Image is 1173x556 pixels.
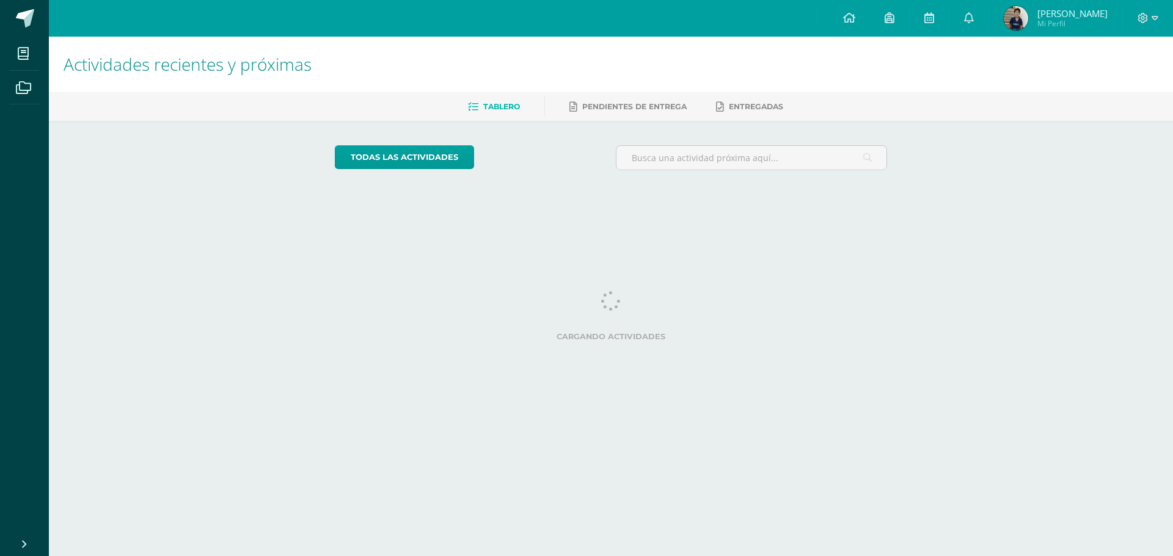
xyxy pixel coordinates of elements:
label: Cargando actividades [335,332,888,341]
a: Entregadas [716,97,783,117]
span: Pendientes de entrega [582,102,687,111]
input: Busca una actividad próxima aquí... [616,146,887,170]
img: 1535c0312ae203c30d44d59aa01203f9.png [1004,6,1028,31]
span: Entregadas [729,102,783,111]
span: Actividades recientes y próximas [64,52,312,76]
a: todas las Actividades [335,145,474,169]
a: Pendientes de entrega [569,97,687,117]
span: Tablero [483,102,520,111]
span: Mi Perfil [1037,18,1108,29]
a: Tablero [468,97,520,117]
span: [PERSON_NAME] [1037,7,1108,20]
